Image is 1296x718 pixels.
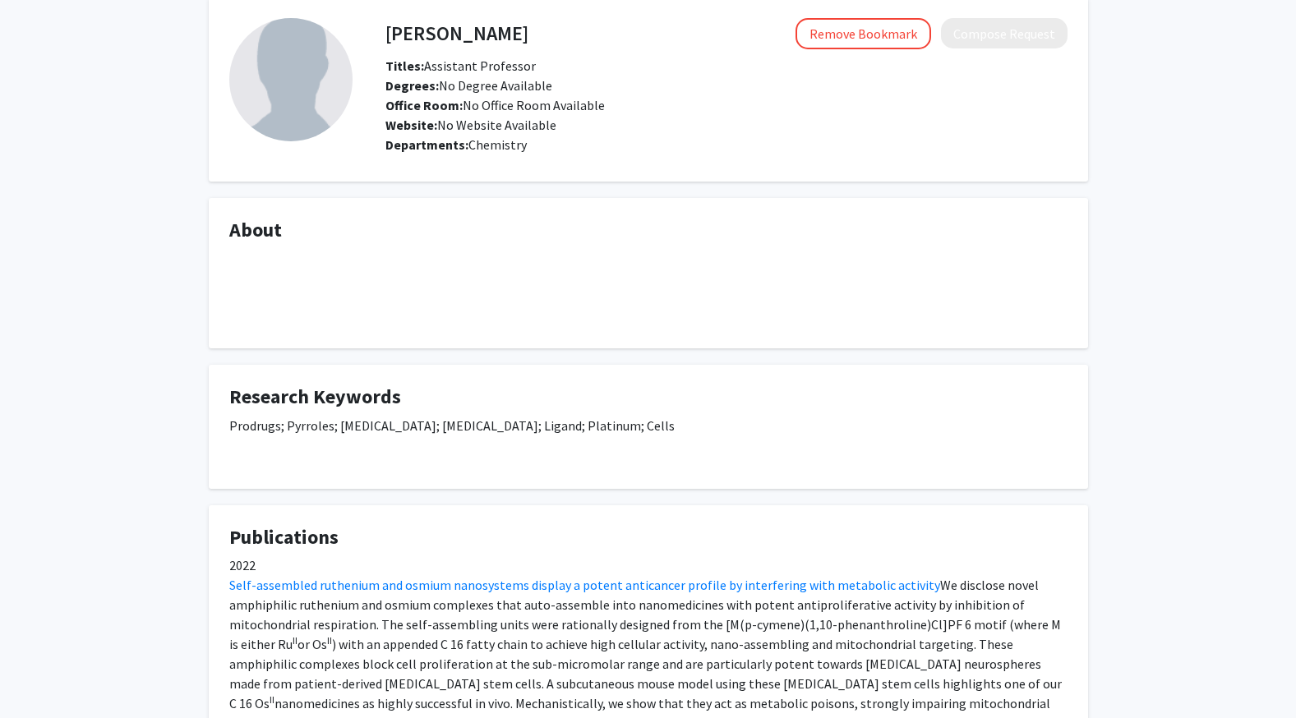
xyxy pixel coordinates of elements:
[385,77,439,94] b: Degrees:
[385,58,424,74] b: Titles:
[229,219,1068,242] h4: About
[229,385,1068,409] h4: Research Keywords
[385,58,536,74] span: Assistant Professor
[385,117,556,133] span: No Website Available
[229,577,940,593] a: Self-assembled ruthenium and osmium nanosystems display a potent anticancer profile by interferin...
[229,526,1068,550] h4: Publications
[468,136,527,153] span: Chemistry
[385,117,437,133] b: Website:
[385,18,528,48] h4: [PERSON_NAME]
[293,634,297,647] sup: II
[385,97,605,113] span: No Office Room Available
[385,136,468,153] b: Departments:
[229,18,353,141] img: Profile Picture
[941,18,1068,48] button: Compose Request to Samuel Awuah
[796,18,931,49] button: Remove Bookmark
[270,693,274,706] sup: II
[12,644,70,706] iframe: Chat
[385,77,552,94] span: No Degree Available
[229,416,1068,468] div: Prodrugs; Pyrroles; [MEDICAL_DATA]; [MEDICAL_DATA]; Ligand; Platinum; Cells
[327,634,332,647] sup: II
[385,97,463,113] b: Office Room:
